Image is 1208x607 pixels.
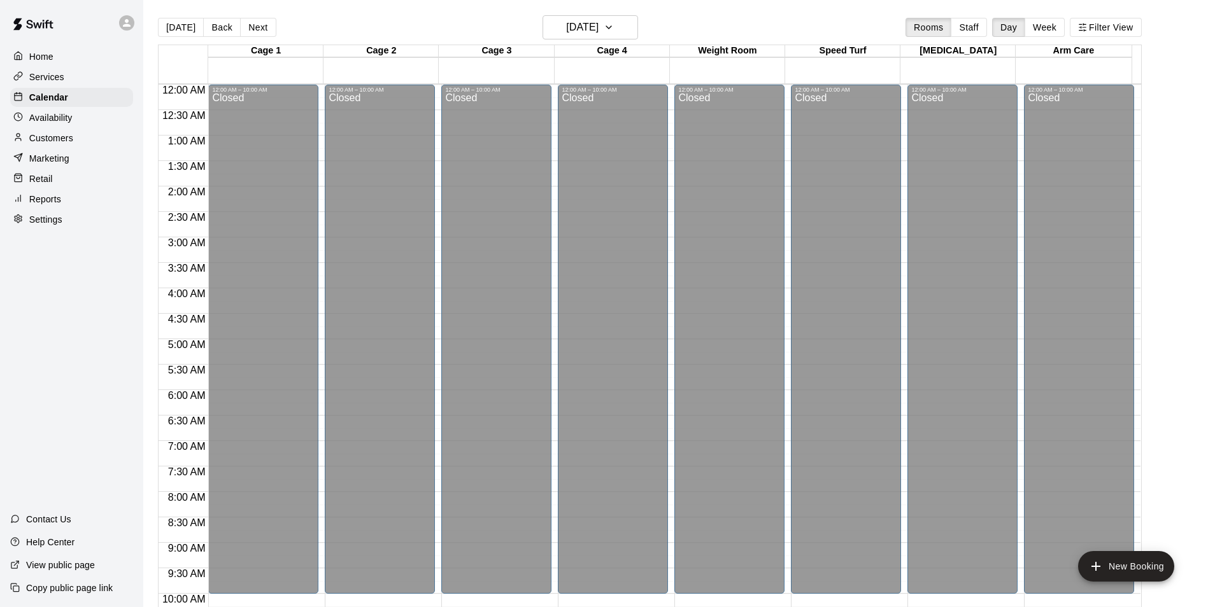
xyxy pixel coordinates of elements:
[678,87,781,93] div: 12:00 AM – 10:00 AM
[165,339,209,350] span: 5:00 AM
[29,213,62,226] p: Settings
[10,88,133,107] a: Calendar
[906,18,951,37] button: Rooms
[26,582,113,594] p: Copy public page link
[678,93,781,598] div: Closed
[165,466,209,477] span: 7:30 AM
[26,559,95,571] p: View public page
[165,365,209,375] span: 5:30 AM
[165,161,209,172] span: 1:30 AM
[441,85,551,594] div: 12:00 AM – 10:00 AM: Closed
[10,129,133,148] a: Customers
[29,71,64,83] p: Services
[329,87,431,93] div: 12:00 AM – 10:00 AM
[240,18,276,37] button: Next
[566,18,599,36] h6: [DATE]
[907,85,1018,594] div: 12:00 AM – 10:00 AM: Closed
[555,45,670,57] div: Cage 4
[558,85,668,594] div: 12:00 AM – 10:00 AM: Closed
[165,568,209,579] span: 9:30 AM
[10,210,133,229] a: Settings
[165,415,209,426] span: 6:30 AM
[165,314,209,324] span: 4:30 AM
[670,45,785,57] div: Weight Room
[1024,85,1134,594] div: 12:00 AM – 10:00 AM: Closed
[165,492,209,503] span: 8:00 AM
[159,110,209,121] span: 12:30 AM
[29,172,53,185] p: Retail
[165,136,209,146] span: 1:00 AM
[10,67,133,87] a: Services
[165,390,209,401] span: 6:00 AM
[159,594,209,604] span: 10:00 AM
[562,93,664,598] div: Closed
[795,93,897,598] div: Closed
[445,93,548,598] div: Closed
[10,169,133,188] a: Retail
[992,18,1025,37] button: Day
[158,18,204,37] button: [DATE]
[791,85,901,594] div: 12:00 AM – 10:00 AM: Closed
[212,87,315,93] div: 12:00 AM – 10:00 AM
[165,441,209,452] span: 7:00 AM
[674,85,785,594] div: 12:00 AM – 10:00 AM: Closed
[165,288,209,299] span: 4:00 AM
[562,87,664,93] div: 12:00 AM – 10:00 AM
[951,18,987,37] button: Staff
[445,87,548,93] div: 12:00 AM – 10:00 AM
[795,87,897,93] div: 12:00 AM – 10:00 AM
[165,212,209,223] span: 2:30 AM
[785,45,900,57] div: Speed Turf
[203,18,241,37] button: Back
[1025,18,1065,37] button: Week
[29,91,68,104] p: Calendar
[165,543,209,554] span: 9:00 AM
[1078,551,1174,582] button: add
[911,87,1014,93] div: 12:00 AM – 10:00 AM
[10,108,133,127] a: Availability
[439,45,554,57] div: Cage 3
[29,193,61,206] p: Reports
[543,15,638,39] button: [DATE]
[26,513,71,526] p: Contact Us
[29,111,73,124] p: Availability
[10,47,133,66] a: Home
[208,85,318,594] div: 12:00 AM – 10:00 AM: Closed
[323,45,439,57] div: Cage 2
[29,152,69,165] p: Marketing
[10,190,133,209] a: Reports
[1070,18,1141,37] button: Filter View
[212,93,315,598] div: Closed
[325,85,435,594] div: 12:00 AM – 10:00 AM: Closed
[329,93,431,598] div: Closed
[159,85,209,95] span: 12:00 AM
[26,536,75,548] p: Help Center
[1028,93,1130,598] div: Closed
[165,263,209,274] span: 3:30 AM
[208,45,323,57] div: Cage 1
[1028,87,1130,93] div: 12:00 AM – 10:00 AM
[165,237,209,248] span: 3:00 AM
[911,93,1014,598] div: Closed
[1016,45,1131,57] div: Arm Care
[29,50,53,63] p: Home
[165,517,209,528] span: 8:30 AM
[900,45,1016,57] div: [MEDICAL_DATA]
[10,149,133,168] a: Marketing
[29,132,73,144] p: Customers
[165,186,209,197] span: 2:00 AM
